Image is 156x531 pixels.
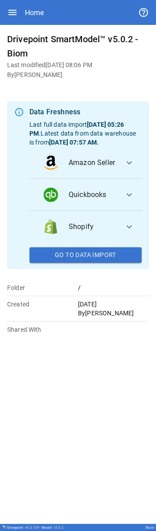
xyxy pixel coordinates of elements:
p: By [PERSON_NAME] [78,309,149,318]
span: expand_more [124,221,135,232]
span: Amazon Seller [69,157,117,168]
p: Folder [7,283,78,292]
span: Shopify [69,221,117,232]
h6: By [PERSON_NAME] [7,70,149,80]
span: expand_more [124,157,135,168]
div: Home [25,8,44,17]
h6: Last modified [DATE] 08:06 PM [7,60,149,70]
button: Go To Data Import [29,247,142,263]
h6: Drivepoint SmartModel™ v5.0.2 - Biom [7,32,149,60]
button: data_logoQuickbooks [29,179,142,211]
img: data_logo [44,220,58,234]
span: expand_more [124,189,135,200]
span: v 5.0.2 [53,526,64,530]
img: data_logo [44,188,58,202]
span: v 6.0.109 [25,526,40,530]
button: data_logoAmazon Seller [29,147,142,179]
img: Drivepoint [2,525,5,529]
div: Biom [146,526,154,530]
button: data_logoShopify [29,211,142,243]
div: Data Freshness [29,107,142,117]
b: [DATE] 07:57 AM . [49,139,99,146]
p: Shared With [7,325,78,334]
div: Drivepoint [7,526,40,530]
p: [DATE] [78,300,149,309]
p: Last full data import . Latest data from data warehouse is from [29,120,142,147]
p: Created [7,300,78,309]
b: [DATE] 05:26 PM [29,121,124,137]
div: Model [41,526,64,530]
img: data_logo [44,156,58,170]
span: Quickbooks [69,189,117,200]
p: / [78,283,149,292]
